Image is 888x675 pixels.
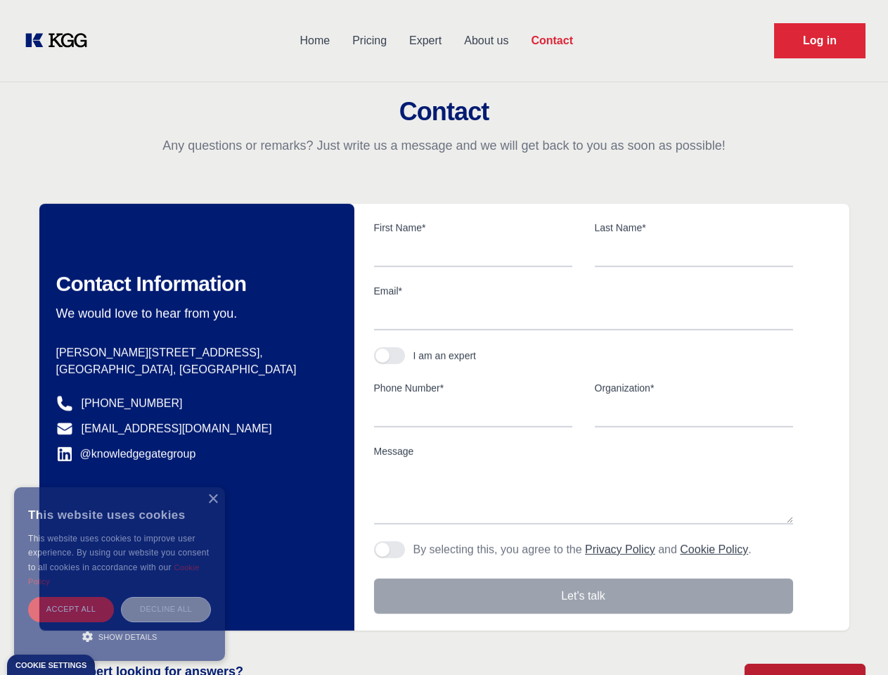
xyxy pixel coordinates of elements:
label: Organization* [595,381,793,395]
label: Last Name* [595,221,793,235]
a: Cookie Policy [680,544,748,555]
p: Any questions or remarks? Just write us a message and we will get back to you as soon as possible! [17,137,871,154]
p: [GEOGRAPHIC_DATA], [GEOGRAPHIC_DATA] [56,361,332,378]
a: @knowledgegategroup [56,446,196,463]
span: This website uses cookies to improve user experience. By using our website you consent to all coo... [28,534,209,572]
span: Show details [98,633,157,641]
div: Show details [28,629,211,643]
button: Let's talk [374,579,793,614]
label: Message [374,444,793,458]
a: [EMAIL_ADDRESS][DOMAIN_NAME] [82,420,272,437]
div: Accept all [28,597,114,622]
p: [PERSON_NAME][STREET_ADDRESS], [56,345,332,361]
div: Decline all [121,597,211,622]
h2: Contact Information [56,271,332,297]
a: Pricing [341,22,398,59]
a: [PHONE_NUMBER] [82,395,183,412]
div: I am an expert [413,349,477,363]
a: Contact [520,22,584,59]
a: Cookie Policy [28,563,200,586]
p: We would love to hear from you. [56,305,332,322]
a: KOL Knowledge Platform: Talk to Key External Experts (KEE) [22,30,98,52]
a: Expert [398,22,453,59]
label: Phone Number* [374,381,572,395]
div: Close [207,494,218,505]
a: About us [453,22,520,59]
a: Home [288,22,341,59]
a: Privacy Policy [585,544,655,555]
p: By selecting this, you agree to the and . [413,541,752,558]
div: Cookie settings [15,662,86,669]
div: This website uses cookies [28,498,211,532]
h2: Contact [17,98,871,126]
iframe: Chat Widget [818,607,888,675]
a: Request Demo [774,23,866,58]
label: Email* [374,284,793,298]
label: First Name* [374,221,572,235]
